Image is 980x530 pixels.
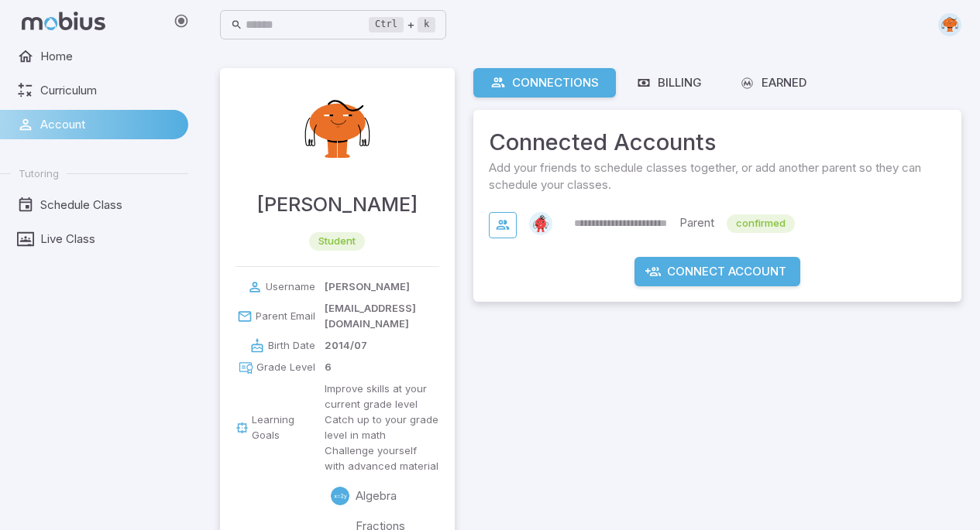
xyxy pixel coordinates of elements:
[325,338,367,354] p: 2014/07
[40,82,177,99] span: Curriculum
[19,166,59,180] span: Tutoring
[266,279,315,295] p: Username
[490,74,599,91] div: Connections
[489,125,946,159] span: Connected Accounts
[325,381,439,412] p: Improve skills at your current grade level
[40,197,177,214] span: Schedule Class
[331,487,349,505] div: Algebra
[739,74,806,91] div: Earned
[325,301,439,332] p: [EMAIL_ADDRESS][DOMAIN_NAME]
[256,360,315,375] p: Grade Level
[634,257,800,286] button: Connect Account
[40,48,177,65] span: Home
[529,212,552,235] img: circle.svg
[252,412,315,443] p: Learning Goals
[256,309,315,324] p: Parent Email
[291,84,383,176] img: hussein
[256,189,418,220] h4: [PERSON_NAME]
[40,116,177,133] span: Account
[325,279,410,295] p: [PERSON_NAME]
[727,216,795,231] span: confirmed
[418,17,435,32] kbd: k
[325,412,439,443] p: Catch up to your grade level in math
[369,15,435,34] div: +
[489,159,946,193] span: Add your friends to schedule classes together, or add another parent so they can schedule your cl...
[636,74,702,91] div: Billing
[325,443,439,474] p: Challenge yourself with advanced material
[40,231,177,248] span: Live Class
[309,234,365,249] span: student
[369,17,404,32] kbd: Ctrl
[356,487,397,504] p: Algebra
[679,214,714,233] p: Parent
[489,212,517,238] button: View Connection
[938,13,961,36] img: oval.svg
[268,338,315,354] p: Birth Date
[325,360,332,375] p: 6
